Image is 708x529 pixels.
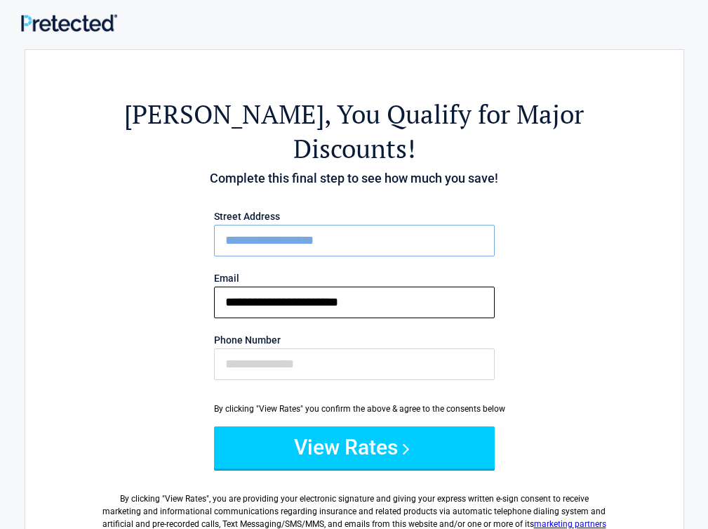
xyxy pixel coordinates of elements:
[214,211,495,221] label: Street Address
[214,273,495,283] label: Email
[214,403,495,415] div: By clicking "View Rates" you confirm the above & agree to the consents below
[21,14,117,32] img: Main Logo
[214,426,495,469] button: View Rates
[124,97,324,131] span: [PERSON_NAME]
[165,494,206,504] span: View Rates
[102,97,606,166] h2: , You Qualify for Major Discounts!
[214,335,495,345] label: Phone Number
[102,169,606,188] h4: Complete this final step to see how much you save!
